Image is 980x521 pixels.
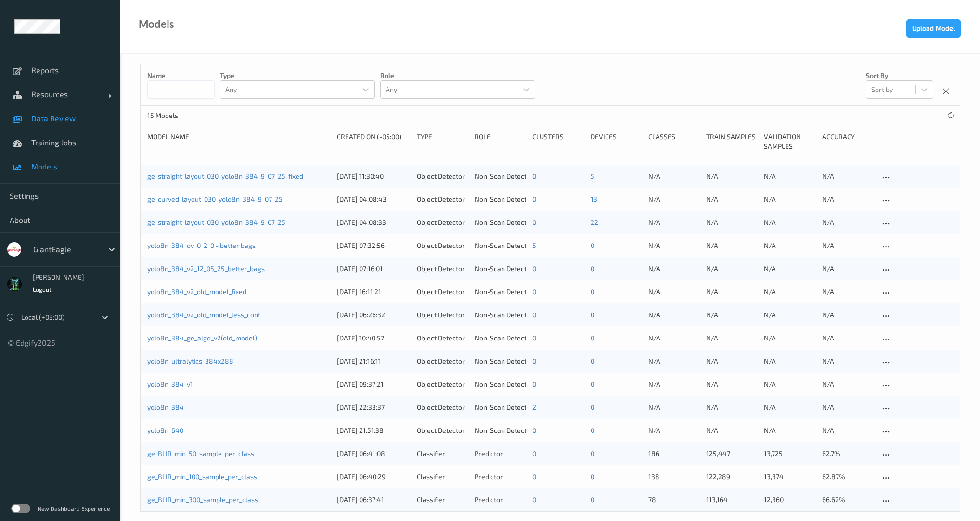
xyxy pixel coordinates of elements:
[532,264,536,273] a: 0
[337,287,410,297] div: [DATE] 16:11:21
[706,195,757,204] p: N/A
[147,241,256,249] a: yolo8n_384_ov_0_2_0 - better bags
[764,449,815,458] p: 13,725
[475,132,526,151] div: Role
[591,264,594,273] a: 0
[147,380,193,388] a: yolo8n_384_v1
[417,195,468,204] div: Object Detector
[648,264,699,274] p: N/A
[706,333,757,343] p: N/A
[417,287,468,297] div: Object Detector
[532,426,536,434] a: 0
[764,132,815,151] div: Validation Samples
[475,333,526,343] div: Non-Scan Detector
[417,171,468,181] div: Object Detector
[764,472,815,482] p: 13,374
[337,195,410,204] div: [DATE] 04:08:43
[591,287,594,296] a: 0
[417,495,468,505] div: Classifier
[706,287,757,297] p: N/A
[475,195,526,204] div: Non-Scan Detector
[648,287,699,297] p: N/A
[648,333,699,343] p: N/A
[764,403,815,412] p: N/A
[147,132,330,151] div: Model Name
[648,495,699,505] p: 78
[147,111,219,120] p: 15 Models
[822,287,873,297] p: N/A
[648,472,699,482] p: 138
[591,132,642,151] div: devices
[417,472,468,482] div: Classifier
[648,403,699,412] p: N/A
[417,241,468,250] div: Object Detector
[475,449,526,458] div: Predictor
[475,241,526,250] div: Non-Scan Detector
[337,333,410,343] div: [DATE] 10:40:57
[475,287,526,297] div: Non-Scan Detector
[337,379,410,389] div: [DATE] 09:37:21
[764,310,815,320] p: N/A
[147,172,303,180] a: ge_straight_layout_030_yolo8n_384_9_07_25_fixed
[764,333,815,343] p: N/A
[591,472,594,481] a: 0
[475,495,526,505] div: Predictor
[866,71,933,80] p: Sort by
[591,426,594,434] a: 0
[764,426,815,435] p: N/A
[591,311,594,319] a: 0
[532,241,536,249] a: 5
[822,426,873,435] p: N/A
[764,287,815,297] p: N/A
[147,71,215,80] p: Name
[764,241,815,250] p: N/A
[147,218,285,226] a: ge_straight_layout_030_yolo8n_384_9_07_25
[337,449,410,458] div: [DATE] 06:41:08
[706,449,757,458] p: 125,447
[822,195,873,204] p: N/A
[147,334,257,342] a: yolo8n_384_ge_algo_v2(old_model)
[475,218,526,227] div: Non-Scan Detector
[532,334,536,342] a: 0
[417,356,468,366] div: Object Detector
[417,426,468,435] div: Object Detector
[475,356,526,366] div: Non-Scan Detector
[648,426,699,435] p: N/A
[822,333,873,343] p: N/A
[147,357,233,365] a: yolo8n_ultralytics_384x288
[380,71,535,80] p: Role
[764,171,815,181] p: N/A
[337,403,410,412] div: [DATE] 22:33:37
[822,218,873,227] p: N/A
[822,403,873,412] p: N/A
[337,472,410,482] div: [DATE] 06:40:29
[906,19,961,38] button: Upload Model
[706,310,757,320] p: N/A
[648,132,699,151] div: Classes
[147,287,246,296] a: yolo8n_384_v2_old_model_fixed
[648,379,699,389] p: N/A
[764,264,815,274] p: N/A
[417,218,468,227] div: Object Detector
[706,356,757,366] p: N/A
[706,264,757,274] p: N/A
[475,379,526,389] div: Non-Scan Detector
[532,357,536,365] a: 0
[532,287,536,296] a: 0
[591,172,594,180] a: 5
[417,403,468,412] div: Object Detector
[706,495,757,505] p: 113,164
[706,218,757,227] p: N/A
[532,218,536,226] a: 0
[706,171,757,181] p: N/A
[337,132,410,151] div: Created On (-05:00)
[822,171,873,181] p: N/A
[822,379,873,389] p: N/A
[475,426,526,435] div: Non-Scan Detector
[591,495,594,504] a: 0
[417,333,468,343] div: Object Detector
[648,195,699,204] p: N/A
[706,241,757,250] p: N/A
[147,403,184,411] a: yolo8n_384
[147,311,260,319] a: yolo8n_384_v2_old_model_less_conf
